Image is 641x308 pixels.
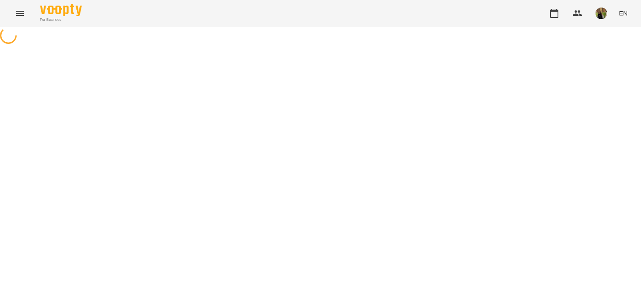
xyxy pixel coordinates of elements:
img: 11bdc30bc38fc15eaf43a2d8c1dccd93.jpg [596,8,607,19]
span: For Business [40,17,82,23]
img: Voopty Logo [40,4,82,16]
button: EN [616,5,631,21]
span: EN [619,9,628,18]
button: Menu [10,3,30,23]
